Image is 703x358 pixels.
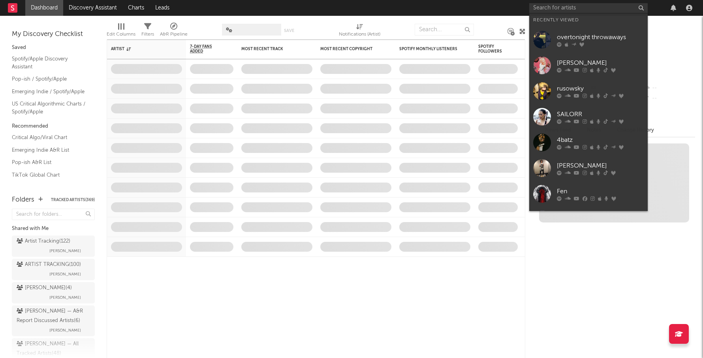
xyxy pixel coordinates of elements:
span: [PERSON_NAME] [49,326,81,335]
a: fakemink [529,207,648,232]
a: Emerging Indie A&R List [12,146,87,155]
a: overtonight throwaways [529,27,648,53]
a: rusowsky [529,78,648,104]
div: [PERSON_NAME] [557,161,644,170]
a: Critical Algo/Viral Chart [12,133,87,142]
span: 7-Day Fans Added [190,44,222,54]
div: Filters [141,30,154,39]
a: Artist Tracking(122)[PERSON_NAME] [12,236,95,257]
a: ARTIST TRACKING(100)[PERSON_NAME] [12,259,95,280]
div: overtonight throwaways [557,32,644,42]
div: ARTIST TRACKING ( 100 ) [17,260,81,269]
div: Edit Columns [107,20,135,43]
input: Search... [415,24,474,36]
div: Notifications (Artist) [339,20,380,43]
div: Artist [111,47,170,51]
div: Spotify Monthly Listeners [399,47,459,51]
a: Spotify/Apple Discovery Assistant [12,55,87,71]
div: 4batz [557,135,644,145]
div: [PERSON_NAME] ( 4 ) [17,283,72,293]
div: A&R Pipeline [160,20,188,43]
div: Notifications (Artist) [339,30,380,39]
div: Fen [557,187,644,196]
div: [PERSON_NAME] — A&R Report Discussed Artists ( 6 ) [17,307,88,326]
a: [PERSON_NAME] [529,155,648,181]
a: 4batz [529,130,648,155]
div: Recently Viewed [533,15,644,25]
span: [PERSON_NAME] [49,246,81,256]
button: Tracked Artists(369) [51,198,95,202]
a: [PERSON_NAME](4)[PERSON_NAME] [12,282,95,303]
div: Artist Tracking ( 122 ) [17,237,70,246]
a: [PERSON_NAME] [529,53,648,78]
a: Pop-ish / Spotify/Apple [12,75,87,83]
a: US Critical Algorithmic Charts / Spotify/Apple [12,100,87,116]
button: Save [284,28,294,33]
span: [PERSON_NAME] [49,269,81,279]
div: -- [643,83,695,93]
div: [PERSON_NAME] [557,58,644,68]
div: Edit Columns [107,30,135,39]
a: Pop-ish A&R List [12,158,87,167]
div: -- [643,93,695,104]
input: Search for folders... [12,209,95,220]
div: A&R Pipeline [160,30,188,39]
a: SAILORR [529,104,648,130]
div: Filters [141,20,154,43]
div: My Discovery Checklist [12,30,95,39]
span: [PERSON_NAME] [49,293,81,302]
input: Search for artists [529,3,648,13]
div: Most Recent Track [241,47,301,51]
div: Saved [12,43,95,53]
div: Recommended [12,122,95,131]
div: Folders [12,195,34,205]
a: TikTok Global Chart [12,171,87,179]
div: Most Recent Copyright [320,47,380,51]
a: Fen [529,181,648,207]
a: [PERSON_NAME] — A&R Report Discussed Artists(6)[PERSON_NAME] [12,305,95,336]
div: rusowsky [557,84,644,93]
a: Emerging Indie / Spotify/Apple [12,87,87,96]
div: Spotify Followers [478,44,506,54]
div: Shared with Me [12,224,95,234]
div: SAILORR [557,109,644,119]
